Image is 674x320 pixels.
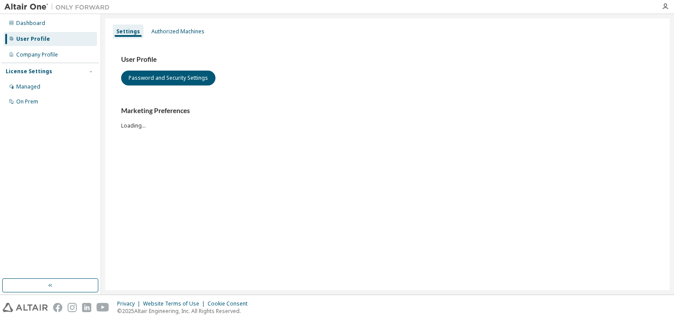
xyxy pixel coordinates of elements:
[16,20,45,27] div: Dashboard
[68,303,77,312] img: instagram.svg
[121,71,215,85] button: Password and Security Settings
[116,28,140,35] div: Settings
[16,51,58,58] div: Company Profile
[16,36,50,43] div: User Profile
[4,3,114,11] img: Altair One
[16,83,40,90] div: Managed
[121,107,654,129] div: Loading...
[3,303,48,312] img: altair_logo.svg
[97,303,109,312] img: youtube.svg
[117,307,253,315] p: © 2025 Altair Engineering, Inc. All Rights Reserved.
[53,303,62,312] img: facebook.svg
[208,300,253,307] div: Cookie Consent
[6,68,52,75] div: License Settings
[143,300,208,307] div: Website Terms of Use
[117,300,143,307] div: Privacy
[121,107,654,115] h3: Marketing Preferences
[121,55,654,64] h3: User Profile
[16,98,38,105] div: On Prem
[82,303,91,312] img: linkedin.svg
[151,28,204,35] div: Authorized Machines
